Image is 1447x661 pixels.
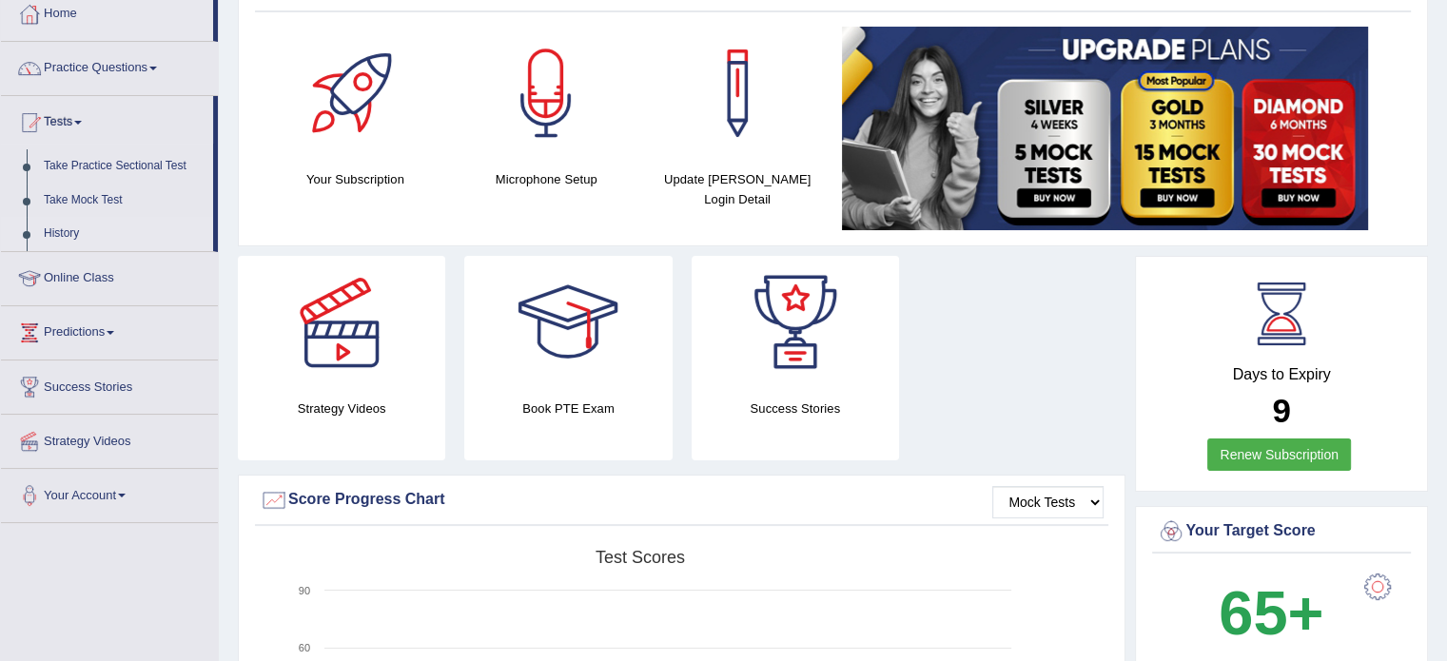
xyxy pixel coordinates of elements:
h4: Book PTE Exam [464,399,672,418]
a: Practice Questions [1,42,218,89]
tspan: Test scores [596,548,685,567]
a: Take Practice Sectional Test [35,149,213,184]
b: 9 [1272,392,1290,429]
h4: Days to Expiry [1157,366,1406,383]
h4: Microphone Setup [460,169,633,189]
a: Take Mock Test [35,184,213,218]
div: Your Target Score [1157,517,1406,546]
a: Tests [1,96,213,144]
h4: Strategy Videos [238,399,445,418]
text: 90 [299,585,310,596]
text: 60 [299,642,310,653]
h4: Update [PERSON_NAME] Login Detail [652,169,824,209]
div: Score Progress Chart [260,486,1104,515]
b: 65+ [1219,578,1323,648]
img: small5.jpg [842,27,1368,230]
a: Strategy Videos [1,415,218,462]
a: History [35,217,213,251]
a: Your Account [1,469,218,516]
h4: Success Stories [692,399,899,418]
a: Success Stories [1,360,218,408]
h4: Your Subscription [269,169,441,189]
a: Online Class [1,252,218,300]
a: Renew Subscription [1207,438,1351,471]
a: Predictions [1,306,218,354]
